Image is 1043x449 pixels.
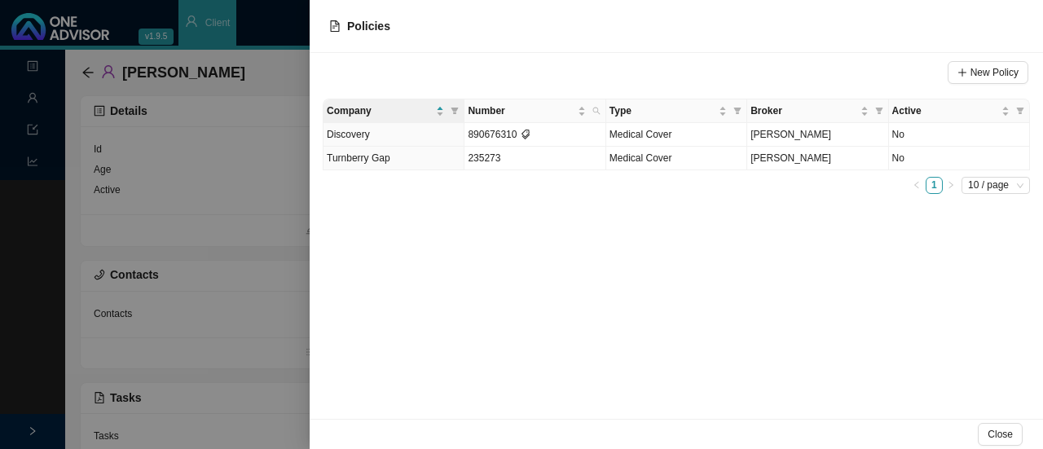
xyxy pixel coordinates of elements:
span: Medical Cover [610,152,672,164]
th: Type [606,99,747,123]
button: right [943,177,960,194]
span: Number [468,103,574,119]
span: right [947,181,955,189]
span: filter [451,107,459,115]
button: New Policy [948,61,1028,84]
span: tags [521,130,530,139]
span: filter [733,107,742,115]
td: No [889,147,1030,170]
span: Policies [347,20,390,33]
button: Close [978,423,1023,446]
span: 235273 [468,152,500,164]
span: filter [875,107,883,115]
span: New Policy [970,64,1019,81]
span: file-text [329,20,341,32]
li: Next Page [943,177,960,194]
span: Close [988,426,1013,442]
td: No [889,123,1030,147]
span: [PERSON_NAME] [750,129,831,140]
span: Broker [750,103,856,119]
th: Active [889,99,1030,123]
th: Broker [747,99,888,123]
th: Number [464,99,605,123]
span: filter [447,99,462,122]
td: 890676310 [464,123,605,147]
div: Page Size [962,177,1030,194]
li: Previous Page [909,177,926,194]
span: [PERSON_NAME] [750,152,831,164]
span: filter [1016,107,1024,115]
span: 10 / page [968,178,1023,193]
span: Company [327,103,433,119]
span: Active [892,103,998,119]
li: 1 [926,177,943,194]
span: search [589,99,604,122]
span: Type [610,103,715,119]
span: Turnberry Gap [327,152,390,164]
span: filter [730,99,745,122]
span: filter [872,99,887,122]
span: Medical Cover [610,129,672,140]
span: Discovery [327,129,370,140]
a: 1 [926,178,942,193]
span: search [592,107,601,115]
span: filter [1013,99,1028,122]
span: plus [957,68,967,77]
span: left [913,181,921,189]
button: left [909,177,926,194]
